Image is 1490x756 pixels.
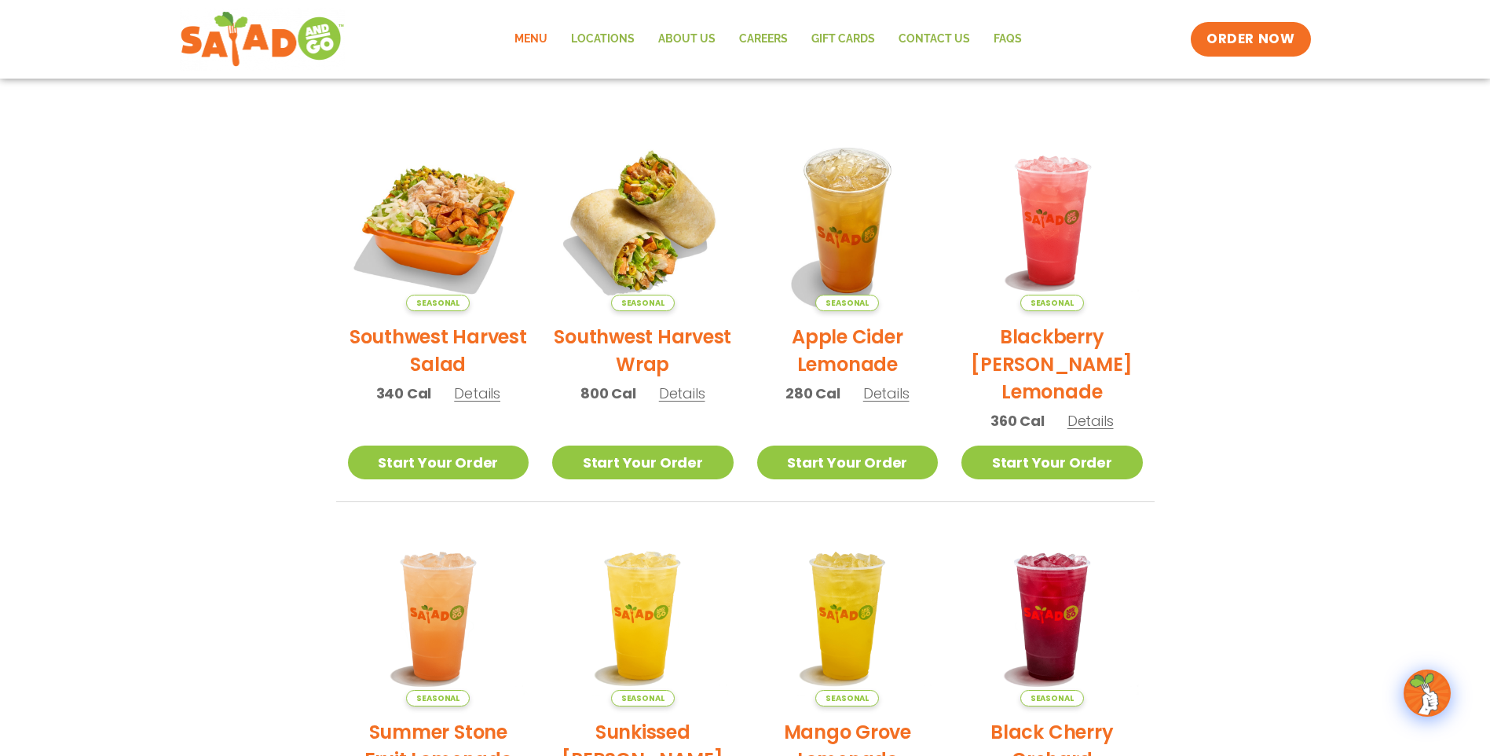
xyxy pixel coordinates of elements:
span: 280 Cal [785,383,840,404]
span: Seasonal [611,295,675,311]
a: Start Your Order [552,446,734,479]
nav: Menu [503,21,1034,57]
a: Contact Us [887,21,982,57]
h2: Blackberry [PERSON_NAME] Lemonade [961,323,1143,406]
a: Start Your Order [757,446,939,479]
a: Menu [503,21,559,57]
a: About Us [646,21,727,57]
img: new-SAG-logo-768×292 [180,8,346,71]
span: ORDER NOW [1206,30,1294,49]
span: Seasonal [611,690,675,706]
span: Seasonal [1020,690,1084,706]
img: Product photo for Apple Cider Lemonade [757,130,939,311]
span: Seasonal [815,295,879,311]
a: ORDER NOW [1191,22,1310,57]
img: Product photo for Sunkissed Yuzu Lemonade [552,526,734,707]
span: Details [454,384,500,403]
span: Details [863,384,910,403]
span: Seasonal [406,690,470,706]
span: 340 Cal [376,383,432,404]
h2: Apple Cider Lemonade [757,323,939,378]
span: 800 Cal [580,383,636,404]
h2: Southwest Harvest Salad [348,323,529,378]
a: Careers [727,21,800,57]
img: wpChatIcon [1405,671,1449,715]
span: 360 Cal [990,410,1045,431]
a: GIFT CARDS [800,21,887,57]
img: Product photo for Summer Stone Fruit Lemonade [348,526,529,707]
img: Product photo for Southwest Harvest Wrap [552,130,734,311]
span: Seasonal [406,295,470,311]
h2: Southwest Harvest Wrap [552,323,734,378]
span: Seasonal [815,690,879,706]
img: Product photo for Mango Grove Lemonade [757,526,939,707]
span: Details [659,384,705,403]
img: Product photo for Southwest Harvest Salad [348,130,529,311]
img: Product photo for Black Cherry Orchard Lemonade [961,526,1143,707]
a: FAQs [982,21,1034,57]
span: Seasonal [1020,295,1084,311]
a: Start Your Order [348,446,529,479]
a: Locations [559,21,646,57]
span: Details [1067,411,1114,431]
img: Product photo for Blackberry Bramble Lemonade [961,130,1143,311]
a: Start Your Order [961,446,1143,479]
